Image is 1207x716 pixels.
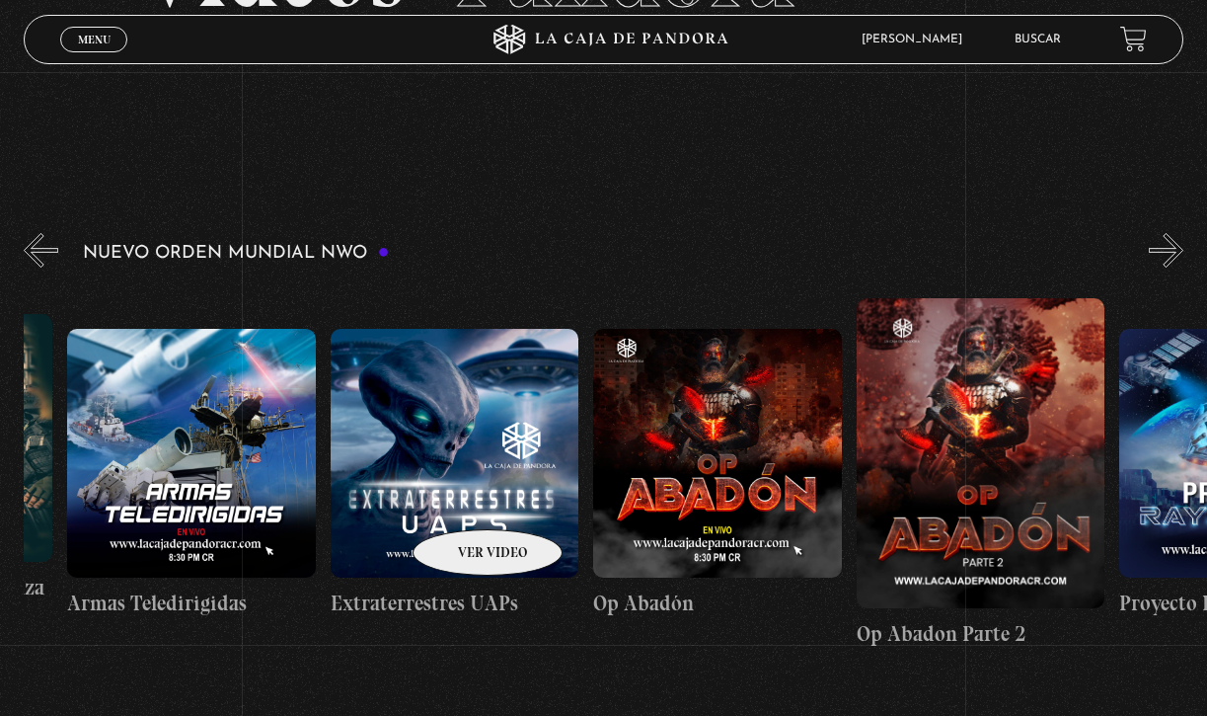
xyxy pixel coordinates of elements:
a: Extraterrestres UAPs [331,282,578,665]
span: Menu [78,34,111,45]
span: [PERSON_NAME] [852,34,982,45]
button: Previous [24,233,58,268]
h3: Nuevo Orden Mundial NWO [83,244,389,263]
a: Op Abadón [593,282,841,665]
a: Armas Teledirigidas [67,282,315,665]
a: Buscar [1015,34,1061,45]
a: View your shopping cart [1120,26,1147,52]
h4: Armas Teledirigidas [67,588,315,619]
h4: Extraterrestres UAPs [331,588,578,619]
button: Next [1149,233,1183,268]
h4: Op Abadón [593,588,841,619]
span: Cerrar [71,49,117,63]
a: Op Abadon Parte 2 [857,282,1104,665]
h4: Op Abadon Parte 2 [857,618,1104,650]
